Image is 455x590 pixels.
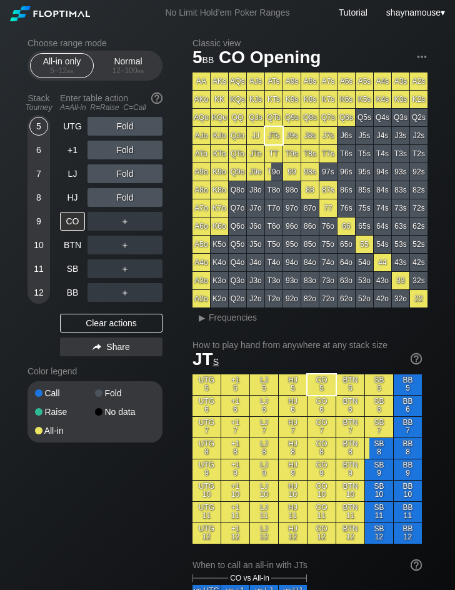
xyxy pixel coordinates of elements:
div: J4s [374,127,391,144]
div: JTs [265,127,282,144]
div: 99 [283,163,301,181]
div: 32s [410,272,427,289]
div: 5 – 12 [36,66,88,75]
div: BTN 9 [336,459,364,480]
div: K8s [301,91,319,108]
div: SB [60,259,85,278]
div: CO 8 [307,438,336,459]
div: 7 [29,164,48,183]
div: QTo [229,145,246,162]
div: Q7o [229,199,246,217]
div: 87o [301,199,319,217]
div: J9s [283,127,301,144]
div: 11 [29,259,48,278]
div: 94s [374,163,391,181]
div: Enter table action [60,88,162,117]
div: Fold [87,141,162,159]
div: T5s [356,145,373,162]
div: AQs [229,72,246,90]
div: CO 5 [307,374,336,395]
div: 87s [319,181,337,199]
div: 66 [337,217,355,235]
div: A=All-in R=Raise C=Call [60,103,162,112]
div: 77 [319,199,337,217]
div: Fold [87,117,162,136]
div: 10 [29,236,48,254]
div: Fold [95,389,155,397]
div: LJ 6 [250,396,278,416]
div: UTG 7 [192,417,221,437]
div: 32o [392,290,409,307]
div: 76s [337,199,355,217]
div: SB 12 [365,523,393,544]
div: KTs [265,91,282,108]
div: J4o [247,254,264,271]
div: 22 [410,290,427,307]
div: Q3o [229,272,246,289]
div: A5o [192,236,210,253]
div: 33 [392,272,409,289]
div: HJ 11 [279,502,307,522]
div: A4s [374,72,391,90]
div: ATo [192,145,210,162]
div: Q2s [410,109,427,126]
div: K5s [356,91,373,108]
div: Q5o [229,236,246,253]
div: 73o [319,272,337,289]
div: 84o [301,254,319,271]
div: HJ [60,188,85,207]
div: K4s [374,91,391,108]
div: 93s [392,163,409,181]
div: SB 7 [365,417,393,437]
div: J3o [247,272,264,289]
div: 83s [392,181,409,199]
div: When to call an all-in with JTs [192,560,422,570]
div: 92o [283,290,301,307]
div: 96o [283,217,301,235]
div: A8s [301,72,319,90]
div: 12 – 100 [102,66,154,75]
img: help.32db89a4.svg [150,91,164,105]
div: A8o [192,181,210,199]
div: Share [60,337,162,356]
div: 88 [301,181,319,199]
div: BTN 7 [336,417,364,437]
div: +1 10 [221,481,249,501]
div: SB 5 [365,374,393,395]
div: T7s [319,145,337,162]
div: Q8s [301,109,319,126]
div: BB 7 [394,417,422,437]
div: SB 10 [365,481,393,501]
div: 54s [374,236,391,253]
div: 97o [283,199,301,217]
div: LJ 7 [250,417,278,437]
div: SB 6 [365,396,393,416]
div: A7s [319,72,337,90]
div: LJ 12 [250,523,278,544]
div: BTN 10 [336,481,364,501]
div: 98o [283,181,301,199]
div: J6s [337,127,355,144]
div: HJ 12 [279,523,307,544]
div: J2o [247,290,264,307]
div: HJ 5 [279,374,307,395]
img: share.864f2f62.svg [92,344,101,351]
div: CO 10 [307,481,336,501]
div: T9o [265,163,282,181]
div: A4o [192,254,210,271]
div: JJ [247,127,264,144]
div: +1 7 [221,417,249,437]
div: BB 9 [394,459,422,480]
div: 53o [356,272,373,289]
div: J9o [247,163,264,181]
div: 95s [356,163,373,181]
div: +1 5 [221,374,249,395]
div: 83o [301,272,319,289]
div: +1 12 [221,523,249,544]
div: No data [95,407,155,416]
div: KQs [229,91,246,108]
div: LJ [60,164,85,183]
div: 63s [392,217,409,235]
div: LJ 10 [250,481,278,501]
img: help.32db89a4.svg [409,558,423,572]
